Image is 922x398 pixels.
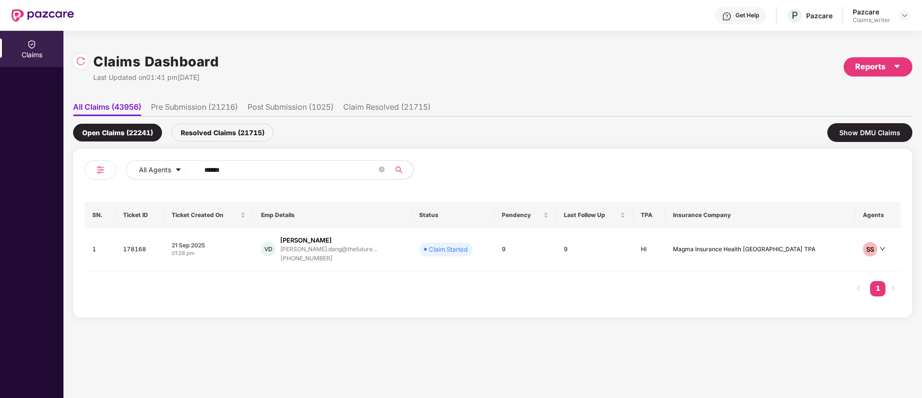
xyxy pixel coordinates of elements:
div: Open Claims (22241) [73,124,162,141]
span: Last Follow Up [564,211,618,219]
div: [PERSON_NAME] [280,236,332,245]
span: down [880,246,885,252]
th: Pendency [494,202,556,228]
th: Insurance Company [665,202,855,228]
div: Last Updated on 01:41 pm[DATE] [93,72,219,83]
span: caret-down [893,63,901,70]
button: search [389,160,413,180]
div: 21 Sep 2025 [172,241,246,249]
div: SS [863,242,877,257]
li: Claim Resolved (21715) [343,102,431,116]
li: All Claims (43956) [73,102,141,116]
th: Ticket ID [115,202,164,228]
span: left [856,285,861,291]
span: Pendency [502,211,541,219]
th: Agents [855,202,901,228]
th: SN. [85,202,115,228]
a: 1 [870,281,885,295]
div: Resolved Claims (21715) [172,124,274,141]
td: 9 [494,228,556,271]
img: svg+xml;base64,PHN2ZyBpZD0iRHJvcGRvd24tMzJ4MzIiIHhtbG5zPSJodHRwOi8vd3d3LnczLm9yZy8yMDAwL3N2ZyIgd2... [901,12,909,19]
th: Status [411,202,494,228]
th: Ticket Created On [164,202,254,228]
li: Pre Submission (21216) [151,102,238,116]
div: Reports [855,61,901,73]
span: P [792,10,798,21]
span: right [890,285,896,291]
div: [PERSON_NAME].dang@thefuture... [280,246,377,252]
h1: Claims Dashboard [93,51,219,72]
span: All Agents [139,165,171,175]
div: Claims_writer [853,16,890,24]
th: Emp Details [253,202,411,228]
th: TPA [633,202,665,228]
div: Show DMU Claims [827,123,912,142]
img: New Pazcare Logo [12,9,74,22]
div: VD [261,242,275,257]
td: 178168 [115,228,164,271]
span: close-circle [379,167,385,172]
span: search [389,166,408,174]
button: left [851,281,866,296]
div: Get Help [735,12,759,19]
img: svg+xml;base64,PHN2ZyBpZD0iUmVsb2FkLTMyeDMyIiB4bWxucz0iaHR0cDovL3d3dy53My5vcmcvMjAwMC9zdmciIHdpZH... [76,56,86,66]
div: 01:28 pm [172,249,246,257]
li: Previous Page [851,281,866,296]
span: caret-down [175,167,182,174]
button: All Agentscaret-down [126,160,202,180]
img: svg+xml;base64,PHN2ZyBpZD0iSGVscC0zMngzMiIgeG1sbnM9Imh0dHA6Ly93d3cudzMub3JnLzIwMDAvc3ZnIiB3aWR0aD... [722,12,732,21]
td: HI [633,228,665,271]
span: Ticket Created On [172,211,239,219]
img: svg+xml;base64,PHN2ZyBpZD0iQ2xhaW0iIHhtbG5zPSJodHRwOi8vd3d3LnczLm9yZy8yMDAwL3N2ZyIgd2lkdGg9IjIwIi... [27,39,37,49]
td: Magma Insurance Health [GEOGRAPHIC_DATA] TPA [665,228,855,271]
li: Next Page [885,281,901,296]
div: Pazcare [806,11,833,20]
th: Last Follow Up [556,202,633,228]
td: 9 [556,228,633,271]
li: Post Submission (1025) [248,102,334,116]
img: svg+xml;base64,PHN2ZyB4bWxucz0iaHR0cDovL3d3dy53My5vcmcvMjAwMC9zdmciIHdpZHRoPSIyNCIgaGVpZ2h0PSIyNC... [95,164,106,176]
span: close-circle [379,166,385,175]
td: 1 [85,228,115,271]
button: right [885,281,901,296]
div: [PHONE_NUMBER] [280,254,377,263]
li: 1 [870,281,885,296]
div: Claim Started [429,244,468,254]
div: Pazcare [853,7,890,16]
